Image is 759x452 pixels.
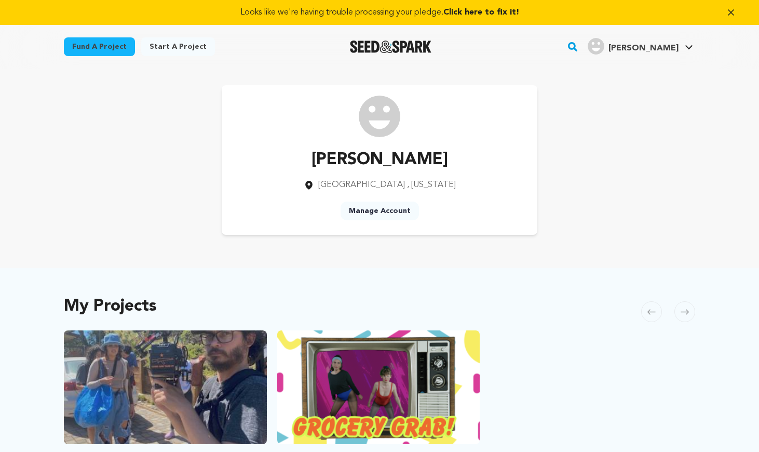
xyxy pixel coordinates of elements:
[12,6,747,19] a: Looks like we're having trouble processing your pledge.Click here to fix it!
[64,299,157,314] h2: My Projects
[350,41,431,53] img: Seed&Spark Logo Dark Mode
[586,36,695,58] span: Dani A.'s Profile
[141,37,215,56] a: Start a project
[588,38,679,55] div: Dani A.'s Profile
[407,181,456,189] span: , [US_STATE]
[359,96,400,137] img: /img/default-images/user/medium/user.png image
[608,44,679,52] span: [PERSON_NAME]
[318,181,405,189] span: [GEOGRAPHIC_DATA]
[304,148,456,172] p: [PERSON_NAME]
[443,8,519,17] span: Click here to fix it!
[586,36,695,55] a: Dani A.'s Profile
[588,38,604,55] img: user.png
[64,37,135,56] a: Fund a project
[350,41,431,53] a: Seed&Spark Homepage
[341,202,419,220] a: Manage Account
